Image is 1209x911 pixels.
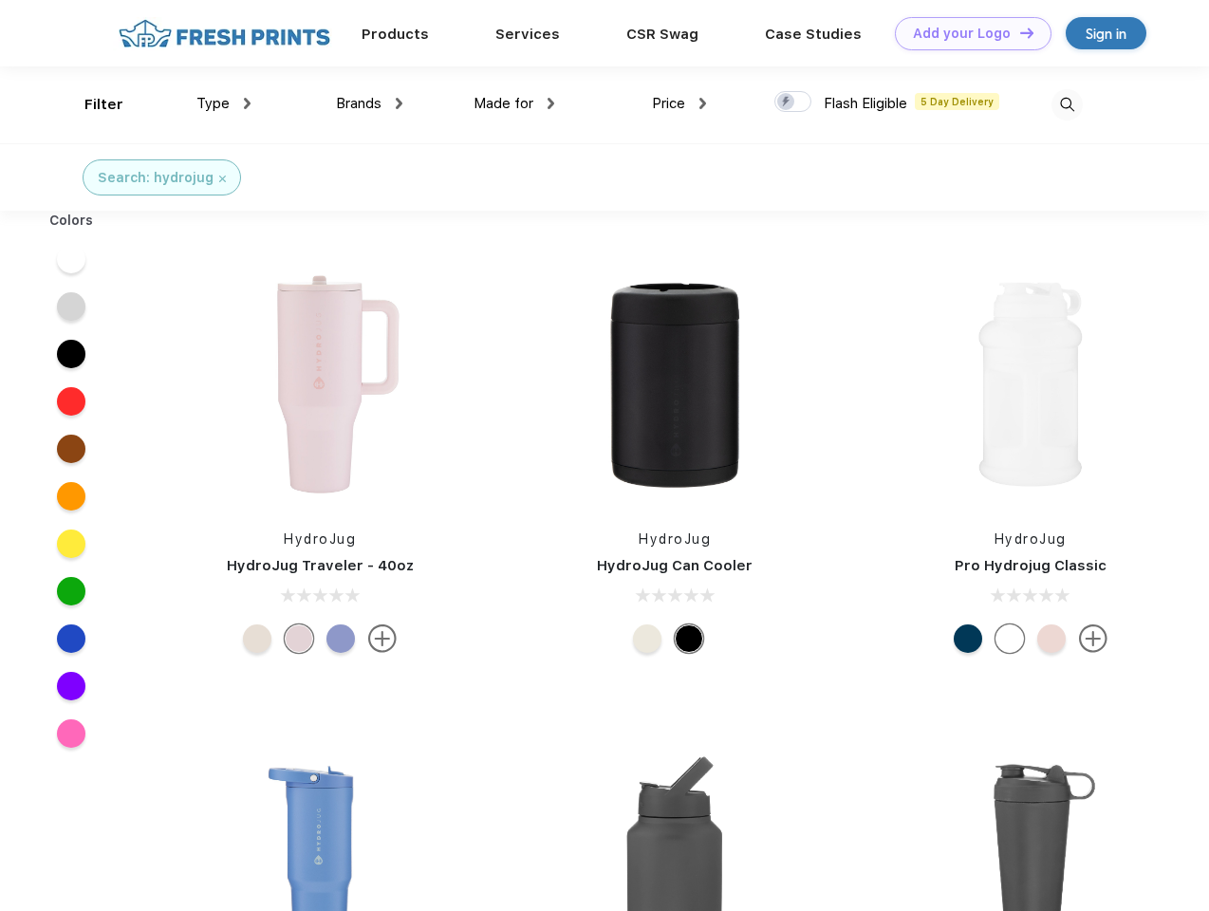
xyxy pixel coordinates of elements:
[1037,624,1066,653] div: Pink Sand
[913,26,1011,42] div: Add your Logo
[326,624,355,653] div: Peri
[368,624,397,653] img: more.svg
[1020,28,1033,38] img: DT
[244,98,251,109] img: dropdown.png
[35,211,108,231] div: Colors
[113,17,336,50] img: fo%20logo%202.webp
[243,624,271,653] div: Cream
[362,26,429,43] a: Products
[196,95,230,112] span: Type
[284,531,356,547] a: HydroJug
[995,624,1024,653] div: White
[995,531,1067,547] a: HydroJug
[1079,624,1107,653] img: more.svg
[98,168,214,188] div: Search: hydrojug
[954,624,982,653] div: Navy
[633,624,661,653] div: Cream
[675,624,703,653] div: Black
[336,95,381,112] span: Brands
[84,94,123,116] div: Filter
[227,557,414,574] a: HydroJug Traveler - 40oz
[955,557,1107,574] a: Pro Hydrojug Classic
[285,624,313,653] div: Pink Sand
[652,95,685,112] span: Price
[396,98,402,109] img: dropdown.png
[639,531,711,547] a: HydroJug
[549,258,801,511] img: func=resize&h=266
[597,557,753,574] a: HydroJug Can Cooler
[1066,17,1146,49] a: Sign in
[548,98,554,109] img: dropdown.png
[474,95,533,112] span: Made for
[915,93,999,110] span: 5 Day Delivery
[219,176,226,182] img: filter_cancel.svg
[194,258,446,511] img: func=resize&h=266
[1051,89,1083,121] img: desktop_search.svg
[824,95,907,112] span: Flash Eligible
[1086,23,1126,45] div: Sign in
[904,258,1157,511] img: func=resize&h=266
[699,98,706,109] img: dropdown.png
